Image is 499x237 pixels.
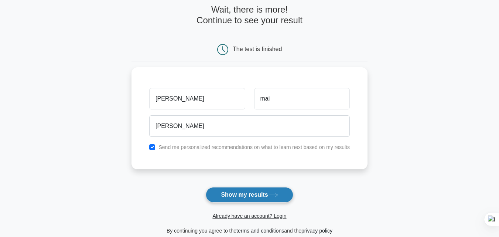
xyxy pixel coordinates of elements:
[158,144,350,150] label: Send me personalized recommendations on what to learn next based on my results
[131,4,368,26] h4: Wait, there is more! Continue to see your result
[149,88,245,109] input: First name
[254,88,350,109] input: Last name
[206,187,293,203] button: Show my results
[212,213,286,219] a: Already have an account? Login
[149,115,350,137] input: Email
[236,228,284,234] a: terms and conditions
[233,46,282,52] div: The test is finished
[127,226,372,235] div: By continuing you agree to the and the
[301,228,332,234] a: privacy policy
